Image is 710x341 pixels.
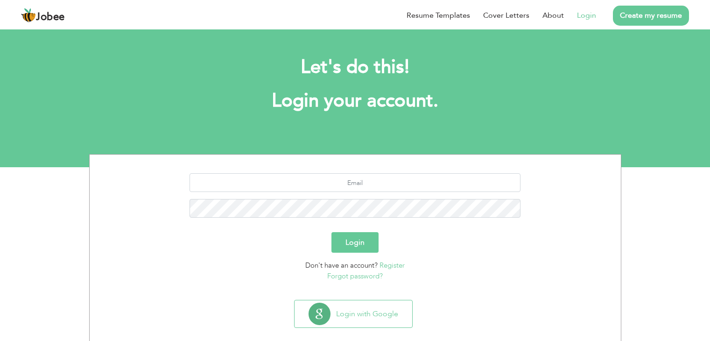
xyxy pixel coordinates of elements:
[36,12,65,22] span: Jobee
[190,173,520,192] input: Email
[295,300,412,327] button: Login with Google
[577,10,596,21] a: Login
[380,261,405,270] a: Register
[407,10,470,21] a: Resume Templates
[305,261,378,270] span: Don't have an account?
[103,55,607,79] h2: Let's do this!
[327,271,383,281] a: Forgot password?
[613,6,689,26] a: Create my resume
[331,232,379,253] button: Login
[21,8,65,23] a: Jobee
[542,10,564,21] a: About
[21,8,36,23] img: jobee.io
[103,89,607,113] h1: Login your account.
[483,10,529,21] a: Cover Letters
